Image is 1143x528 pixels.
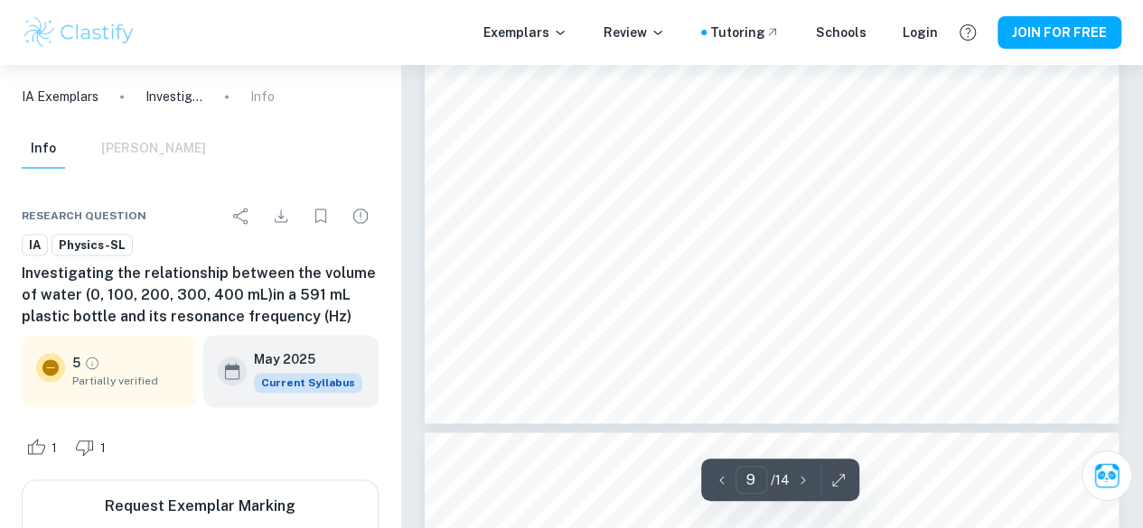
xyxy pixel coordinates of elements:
button: Info [22,129,65,169]
p: Review [604,23,665,42]
a: Grade partially verified [84,355,100,371]
div: Report issue [342,198,379,234]
div: Share [223,198,259,234]
p: 5 [72,353,80,373]
span: Current Syllabus [254,373,362,393]
a: IA [22,234,48,256]
button: Help and Feedback [952,17,983,48]
span: Research question [22,208,146,224]
span: IA [23,236,47,255]
span: 1 [42,439,67,457]
span: Partially verified [72,373,182,389]
button: JOIN FOR FREE [998,16,1121,49]
h6: May 2025 [254,349,348,369]
p: / 14 [771,470,790,490]
p: Investigating the relationship between the volume of water (0, 100, 200, 300, 400 mL)in a 591 mL ... [145,87,203,107]
a: Login [903,23,938,42]
div: Like [22,432,67,461]
h6: Request Exemplar Marking [105,495,295,516]
span: Physics-SL [52,236,132,255]
div: Download [263,198,299,234]
a: IA Exemplars [22,87,98,107]
span: 1 [90,439,116,457]
button: Ask Clai [1082,450,1132,501]
div: Bookmark [303,198,339,234]
p: Exemplars [483,23,567,42]
div: This exemplar is based on the current syllabus. Feel free to refer to it for inspiration/ideas wh... [254,373,362,393]
a: Schools [816,23,867,42]
a: Physics-SL [52,234,133,256]
p: Info [250,87,275,107]
h6: Investigating the relationship between the volume of water (0, 100, 200, 300, 400 mL)in a 591 mL ... [22,263,379,328]
a: Tutoring [710,23,780,42]
img: Clastify logo [22,14,136,51]
div: Dislike [70,432,116,461]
